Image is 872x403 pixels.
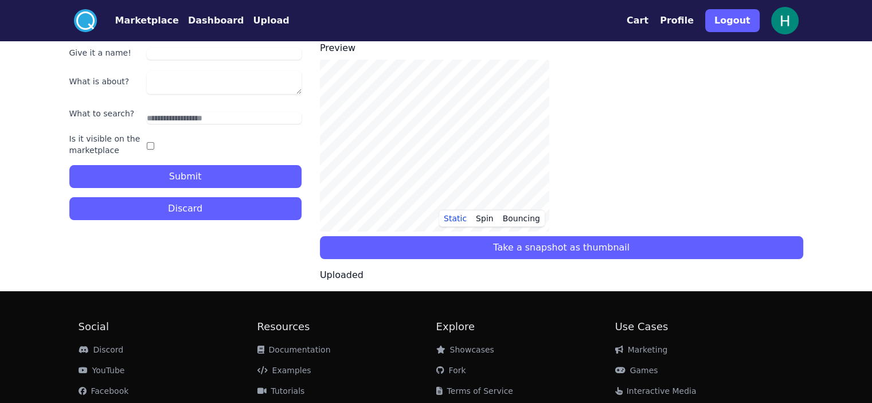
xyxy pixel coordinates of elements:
[615,345,668,354] a: Marketing
[79,319,257,335] h2: Social
[320,41,803,55] h3: Preview
[79,345,124,354] a: Discord
[615,366,658,375] a: Games
[97,14,179,28] a: Marketplace
[627,14,648,28] button: Cart
[69,76,143,87] label: What is about?
[79,386,129,396] a: Facebook
[257,345,331,354] a: Documentation
[115,14,179,28] button: Marketplace
[771,7,799,34] img: profile
[436,366,466,375] a: Fork
[244,14,289,28] a: Upload
[436,386,513,396] a: Terms of Service
[439,210,471,227] button: Static
[660,14,694,28] button: Profile
[69,47,143,58] label: Give it a name!
[320,236,803,259] button: Take a snapshot as thumbnail
[436,319,615,335] h2: Explore
[471,210,498,227] button: Spin
[257,319,436,335] h2: Resources
[257,386,305,396] a: Tutorials
[69,108,143,119] label: What to search?
[615,319,794,335] h2: Use Cases
[69,133,143,156] label: Is it visible on the marketplace
[320,268,803,282] p: Uploaded
[253,14,289,28] button: Upload
[498,210,545,227] button: Bouncing
[188,14,244,28] button: Dashboard
[705,5,760,37] a: Logout
[615,386,697,396] a: Interactive Media
[69,165,302,188] button: Submit
[436,345,494,354] a: Showcases
[69,197,302,220] button: Discard
[705,9,760,32] button: Logout
[257,366,311,375] a: Examples
[79,366,125,375] a: YouTube
[179,14,244,28] a: Dashboard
